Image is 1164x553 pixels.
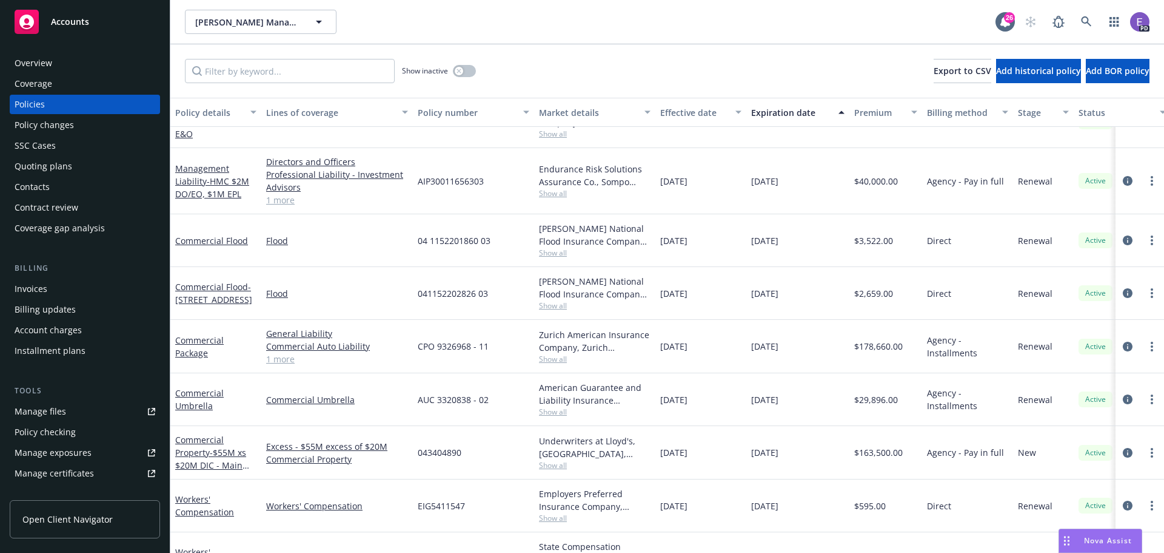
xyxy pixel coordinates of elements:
a: circleInformation [1120,339,1135,354]
a: Policy checking [10,422,160,442]
span: $40,000.00 [854,175,898,188]
span: $595.00 [854,500,886,512]
a: Manage BORs [10,484,160,504]
span: Renewal [1018,175,1052,188]
a: Commercial Property [175,434,246,484]
button: Add BOR policy [1086,59,1149,83]
a: Commercial Package [175,334,224,359]
div: Installment plans [15,341,85,361]
span: [DATE] [660,446,687,459]
span: Direct [927,234,951,247]
a: SSC Cases [10,136,160,155]
span: [DATE] [751,340,778,353]
div: Coverage [15,74,52,93]
div: Manage files [15,402,66,421]
div: Billing [10,262,160,274]
span: [DATE] [660,234,687,247]
a: Policies [10,95,160,114]
span: $163,500.00 [854,446,903,459]
div: Invoices [15,279,47,299]
span: [DATE] [751,446,778,459]
a: Commercial Auto Liability [266,340,408,353]
span: $29,896.00 [854,393,898,406]
span: Show all [539,248,651,258]
a: Commercial Umbrella [266,393,408,406]
a: more [1145,498,1159,513]
div: SSC Cases [15,136,56,155]
button: [PERSON_NAME] Management Corporation [185,10,336,34]
button: Add historical policy [996,59,1081,83]
div: [PERSON_NAME] National Flood Insurance Company, [PERSON_NAME] Flood [539,275,651,300]
a: Commercial Property [266,453,408,466]
a: circleInformation [1120,174,1135,188]
a: circleInformation [1120,446,1135,460]
span: [DATE] [751,393,778,406]
span: [DATE] [751,500,778,512]
a: Flood [266,234,408,247]
span: Nova Assist [1084,535,1132,546]
a: Quoting plans [10,157,160,176]
span: AUC 3320838 - 02 [418,393,489,406]
a: more [1145,446,1159,460]
a: circleInformation [1120,286,1135,300]
div: Policy checking [15,422,76,442]
a: Commercial Umbrella [175,387,224,412]
input: Filter by keyword... [185,59,395,83]
span: AIP30011656303 [418,175,484,188]
a: more [1145,174,1159,188]
span: Renewal [1018,340,1052,353]
span: Accounts [51,17,89,27]
div: Billing method [927,106,995,119]
img: photo [1130,12,1149,32]
span: Active [1083,175,1108,186]
div: Status [1079,106,1152,119]
span: New [1018,446,1036,459]
button: Lines of coverage [261,98,413,127]
a: Coverage [10,74,160,93]
span: $178,660.00 [854,340,903,353]
a: Manage exposures [10,443,160,463]
div: 26 [1004,12,1015,23]
span: Add historical policy [996,65,1081,76]
button: Stage [1013,98,1074,127]
span: [DATE] [751,287,778,300]
a: Professional Liability - Investment Advisors [266,168,408,194]
a: Search [1074,10,1099,34]
a: Management Liability [175,163,249,200]
div: Policy details [175,106,243,119]
div: Drag to move [1059,529,1074,552]
span: - HMC $2M DO/EO, $1M EPL [175,175,249,200]
div: Manage BORs [15,484,72,504]
a: Overview [10,53,160,73]
div: Policy changes [15,115,74,135]
button: Export to CSV [934,59,991,83]
div: Effective date [660,106,728,119]
div: Contacts [15,177,50,197]
div: Coverage gap analysis [15,219,105,238]
button: Premium [849,98,922,127]
div: American Guarantee and Liability Insurance Company, Zurich Insurance Group [539,381,651,407]
a: Account charges [10,321,160,340]
span: Agency - Installments [927,334,1008,359]
a: Billing updates [10,300,160,319]
span: Active [1083,500,1108,511]
div: Billing updates [15,300,76,319]
span: Show all [539,188,651,198]
button: Effective date [655,98,746,127]
div: Employers Preferred Insurance Company, Employers Insurance Group [539,487,651,513]
div: Overview [15,53,52,73]
div: Tools [10,385,160,397]
a: more [1145,339,1159,354]
a: General Liability [266,327,408,340]
span: Active [1083,288,1108,299]
a: Switch app [1102,10,1126,34]
span: 041152202826 03 [418,287,488,300]
a: Policy changes [10,115,160,135]
a: Directors and Officers [266,155,408,168]
a: Report a Bug [1046,10,1071,34]
span: 04 1152201860 03 [418,234,490,247]
span: [DATE] [751,234,778,247]
span: Show all [539,354,651,364]
a: Workers' Compensation [175,494,234,518]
